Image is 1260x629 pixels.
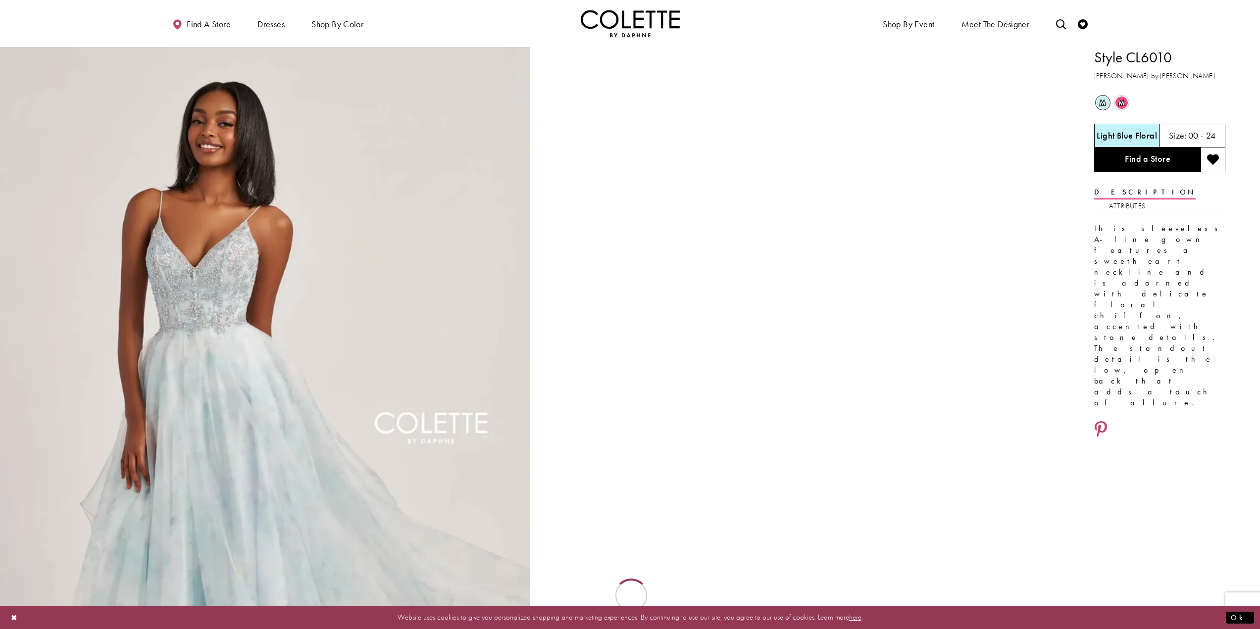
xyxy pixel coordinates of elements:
[1097,131,1157,141] h5: Chosen color
[1169,130,1187,141] span: Size:
[170,10,233,37] a: Find a store
[1094,94,1111,111] div: Light Blue Floral
[880,10,937,37] span: Shop By Event
[581,10,680,37] a: Visit Home Page
[255,10,287,37] span: Dresses
[1054,10,1068,37] a: Toggle search
[883,19,934,29] span: Shop By Event
[1075,10,1090,37] a: Check Wishlist
[1094,47,1225,68] h1: Style CL6010
[1188,131,1216,141] h5: 00 - 24
[961,19,1030,29] span: Meet the designer
[187,19,231,29] span: Find a store
[1094,223,1225,408] p: This sleeveless A-line gown features a sweetheart neckline and is adorned with delicate floral ch...
[581,10,680,37] img: Colette by Daphne
[1109,199,1146,213] a: Attributes
[535,47,1064,312] video: Style CL6010 Colette by Daphne #1 autoplay loop mute video
[1201,147,1225,172] button: Add to wishlist
[1094,421,1108,439] a: Share using Pinterest - Opens in new tab
[1094,147,1201,172] a: Find a Store
[71,611,1189,624] p: Website uses cookies to give you personalized shopping and marketing experiences. By continuing t...
[1094,70,1225,82] h3: [PERSON_NAME] by [PERSON_NAME]
[1094,185,1196,199] a: Description
[1094,94,1225,112] div: Product color controls state depends on size chosen
[6,609,23,626] button: Close Dialog
[311,19,363,29] span: Shop by color
[849,612,861,622] a: here
[309,10,366,37] span: Shop by color
[959,10,1032,37] a: Meet the designer
[1113,94,1130,111] div: Pink Floral
[1226,611,1254,624] button: Submit Dialog
[257,19,285,29] span: Dresses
